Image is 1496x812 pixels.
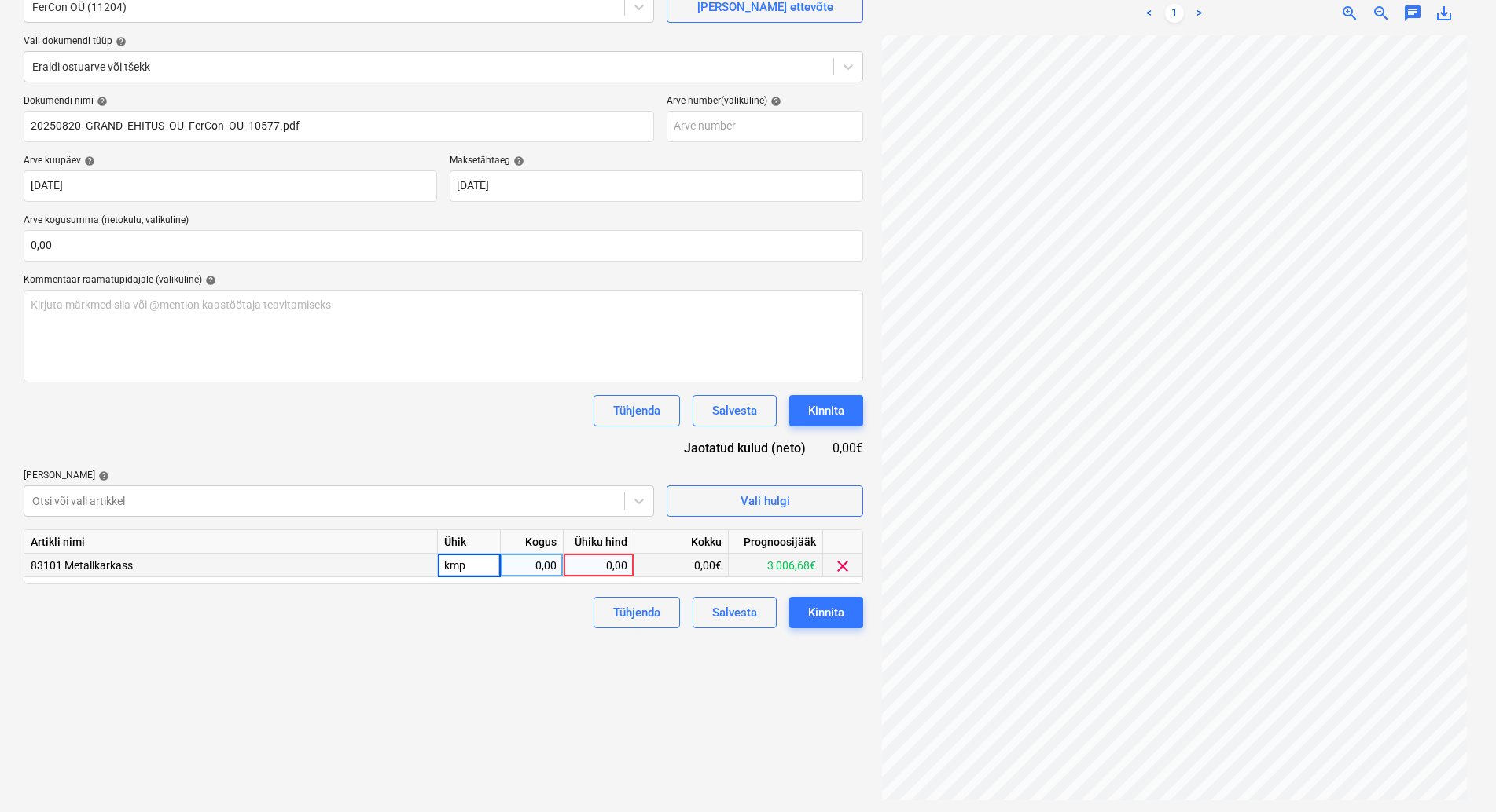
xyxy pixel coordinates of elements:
button: Kinnita [789,395,863,426]
span: save_alt [1435,4,1454,23]
button: Tühjenda [594,597,680,628]
span: help [95,470,109,481]
div: Kogus [501,530,564,554]
span: zoom_in [1340,4,1359,23]
p: Arve kogusumma (netokulu, valikuline) [24,214,863,230]
span: help [81,155,95,166]
div: Ühiku hind [564,530,634,554]
div: Salvesta [712,602,757,623]
button: Vali hulgi [667,485,863,517]
span: zoom_out [1372,4,1391,23]
span: help [112,36,127,47]
span: help [767,96,781,107]
div: Dokumendi nimi [24,95,654,108]
div: 0,00€ [634,554,729,577]
span: chat [1403,4,1422,23]
iframe: Chat Widget [1417,737,1496,812]
div: [PERSON_NAME] [24,470,654,482]
input: Arve number [667,111,863,142]
input: Dokumendi nimi [24,111,654,142]
div: Vali dokumendi tüüp [24,35,863,48]
div: 0,00€ [831,439,864,457]
div: Prognoosijääk [729,530,823,554]
span: help [202,275,216,286]
div: Kokku [634,530,729,554]
div: Vali hulgi [741,491,790,511]
button: Kinnita [789,597,863,628]
span: help [94,96,108,107]
div: 3 006,68€ [729,554,823,577]
div: Tühjenda [613,602,660,623]
div: Kinnita [808,602,844,623]
input: Arve kuupäeva pole määratud. [24,170,437,202]
div: Arve number (valikuline) [667,95,863,108]
div: Kommentaar raamatupidajale (valikuline) [24,274,863,287]
div: Arve kuupäev [24,155,437,167]
div: Maksetähtaeg [450,155,863,167]
button: Salvesta [693,597,777,628]
div: Salvesta [712,401,757,421]
div: Artikli nimi [24,530,438,554]
div: 0,00 [570,554,627,577]
span: help [510,155,524,166]
div: Ühik [438,530,501,554]
div: Jaotatud kulud (neto) [659,439,830,457]
span: clear [833,557,852,576]
input: Tähtaega pole määratud [450,170,863,202]
button: Tühjenda [594,395,680,426]
span: 83101 Metallkarkass [31,559,133,572]
a: Next page [1190,4,1209,23]
div: Kinnita [808,401,844,421]
a: Previous page [1140,4,1159,23]
button: Salvesta [693,395,777,426]
div: Tühjenda [613,401,660,421]
input: Arve kogusumma (netokulu, valikuline) [24,230,863,262]
a: Page 1 is your current page [1165,4,1184,23]
div: 0,00 [507,554,557,577]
